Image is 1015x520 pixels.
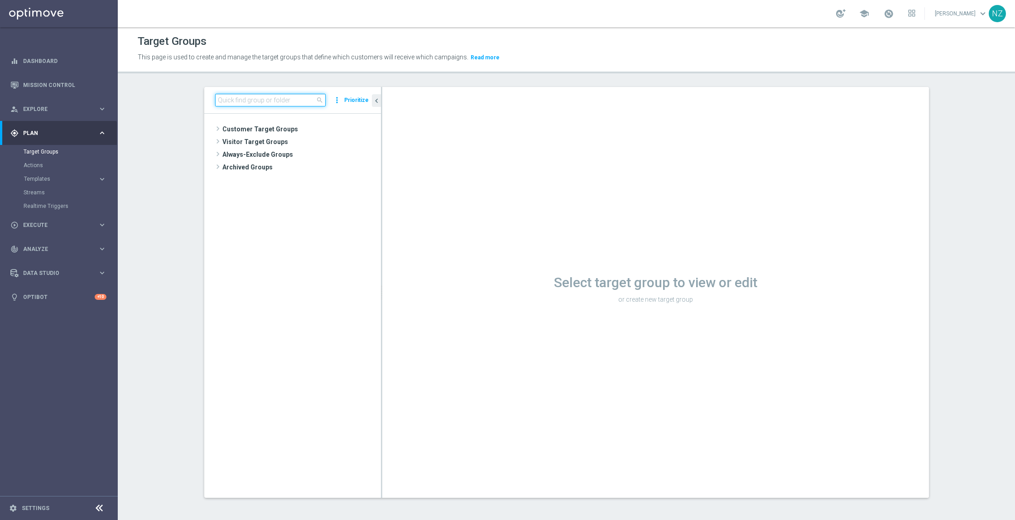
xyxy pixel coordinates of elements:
[24,186,117,199] div: Streams
[24,189,94,196] a: Streams
[23,49,106,73] a: Dashboard
[382,295,929,303] p: or create new target group
[372,94,381,107] button: chevron_left
[10,105,98,113] div: Explore
[10,49,106,73] div: Dashboard
[24,148,94,155] a: Target Groups
[23,246,98,252] span: Analyze
[95,294,106,300] div: +10
[859,9,869,19] span: school
[470,53,500,63] button: Read more
[222,148,381,161] span: Always-Exclude Groups
[10,294,107,301] button: lightbulb Optibot +10
[382,274,929,291] h1: Select target group to view or edit
[316,96,323,104] span: search
[10,221,19,229] i: play_circle_outline
[10,245,98,253] div: Analyze
[10,130,107,137] button: gps_fixed Plan keyboard_arrow_right
[10,293,19,301] i: lightbulb
[24,145,117,159] div: Target Groups
[138,35,207,48] h1: Target Groups
[10,269,98,277] div: Data Studio
[978,9,988,19] span: keyboard_arrow_down
[98,221,106,229] i: keyboard_arrow_right
[24,176,98,182] div: Templates
[10,57,19,65] i: equalizer
[332,94,342,106] i: more_vert
[23,222,98,228] span: Execute
[10,106,107,113] button: person_search Explore keyboard_arrow_right
[222,135,381,148] span: Visitor Target Groups
[10,129,19,137] i: gps_fixed
[222,161,381,173] span: Archived Groups
[23,130,98,136] span: Plan
[138,53,468,61] span: This page is used to create and manage the target groups that define which customers will receive...
[24,202,94,210] a: Realtime Triggers
[10,82,107,89] button: Mission Control
[23,73,106,97] a: Mission Control
[24,175,107,183] button: Templates keyboard_arrow_right
[23,270,98,276] span: Data Studio
[24,176,89,182] span: Templates
[98,269,106,277] i: keyboard_arrow_right
[10,58,107,65] button: equalizer Dashboard
[98,175,106,183] i: keyboard_arrow_right
[98,105,106,113] i: keyboard_arrow_right
[24,162,94,169] a: Actions
[22,506,49,511] a: Settings
[10,221,107,229] button: play_circle_outline Execute keyboard_arrow_right
[24,172,117,186] div: Templates
[10,245,19,253] i: track_changes
[934,7,989,20] a: [PERSON_NAME]keyboard_arrow_down
[10,105,19,113] i: person_search
[222,123,381,135] span: Customer Target Groups
[343,94,370,106] button: Prioritize
[10,221,98,229] div: Execute
[215,94,326,106] input: Quick find group or folder
[372,96,381,105] i: chevron_left
[98,129,106,137] i: keyboard_arrow_right
[10,285,106,309] div: Optibot
[10,129,98,137] div: Plan
[24,199,117,213] div: Realtime Triggers
[98,245,106,253] i: keyboard_arrow_right
[10,246,107,253] button: track_changes Analyze keyboard_arrow_right
[10,73,106,97] div: Mission Control
[24,159,117,172] div: Actions
[23,106,98,112] span: Explore
[9,504,17,512] i: settings
[989,5,1006,22] div: NZ
[10,270,107,277] button: Data Studio keyboard_arrow_right
[23,285,95,309] a: Optibot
